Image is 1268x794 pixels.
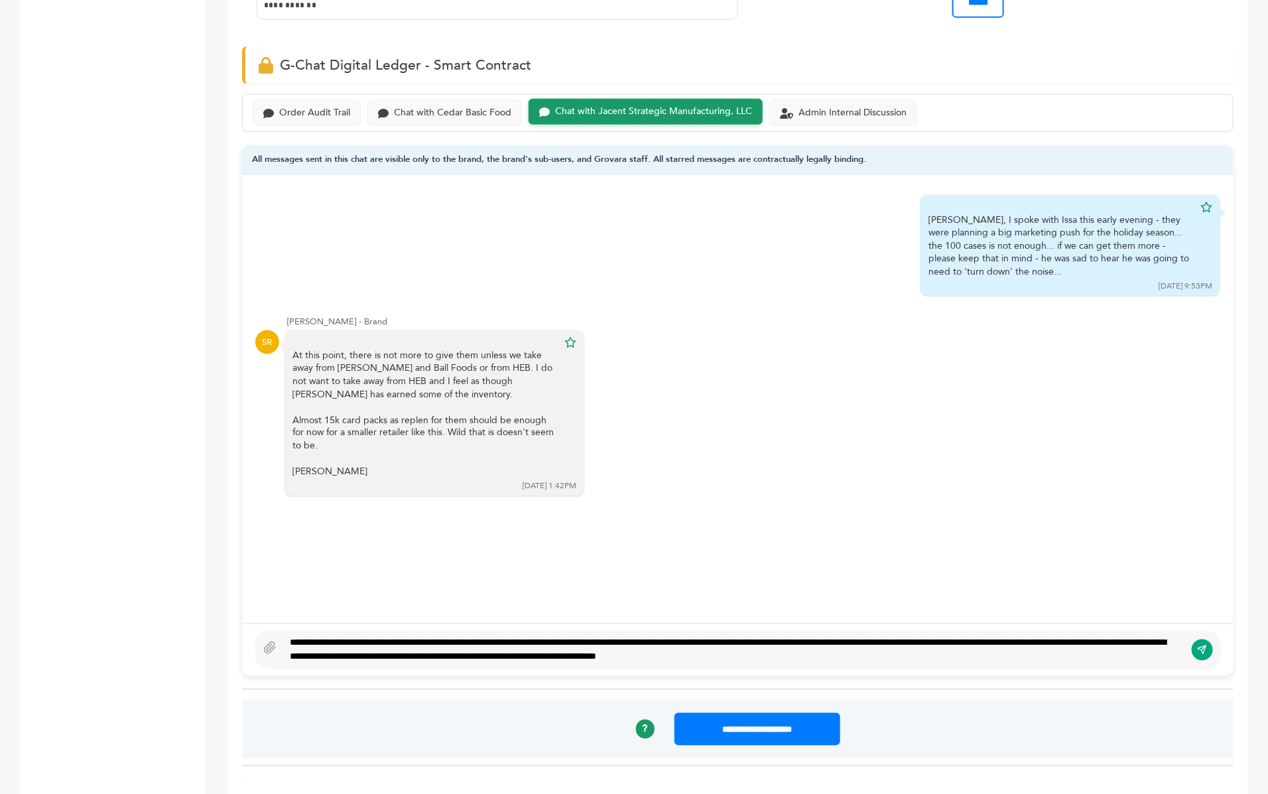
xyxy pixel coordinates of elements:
a: ? [636,720,655,738]
div: [PERSON_NAME], I spoke with Issa this early evening - they were planning a big marketing push for... [928,214,1194,279]
div: [DATE] 9:53PM [1159,281,1212,292]
div: Order Audit Trail [279,107,350,119]
div: Chat with Jacent Strategic Manufacturing, LLC [555,106,752,117]
span: G-Chat Digital Ledger - Smart Contract [280,56,531,75]
div: At this point, there is not more to give them unless we take away from [PERSON_NAME] and Ball Foo... [292,349,558,479]
div: SR [255,330,279,354]
div: Chat with Cedar Basic Food [394,107,511,119]
div: [DATE] 1:42PM [523,481,576,492]
div: All messages sent in this chat are visible only to the brand, the brand's sub-users, and Grovara ... [242,145,1234,175]
div: Admin Internal Discussion [798,107,907,119]
div: [PERSON_NAME] - Brand [287,316,1220,328]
